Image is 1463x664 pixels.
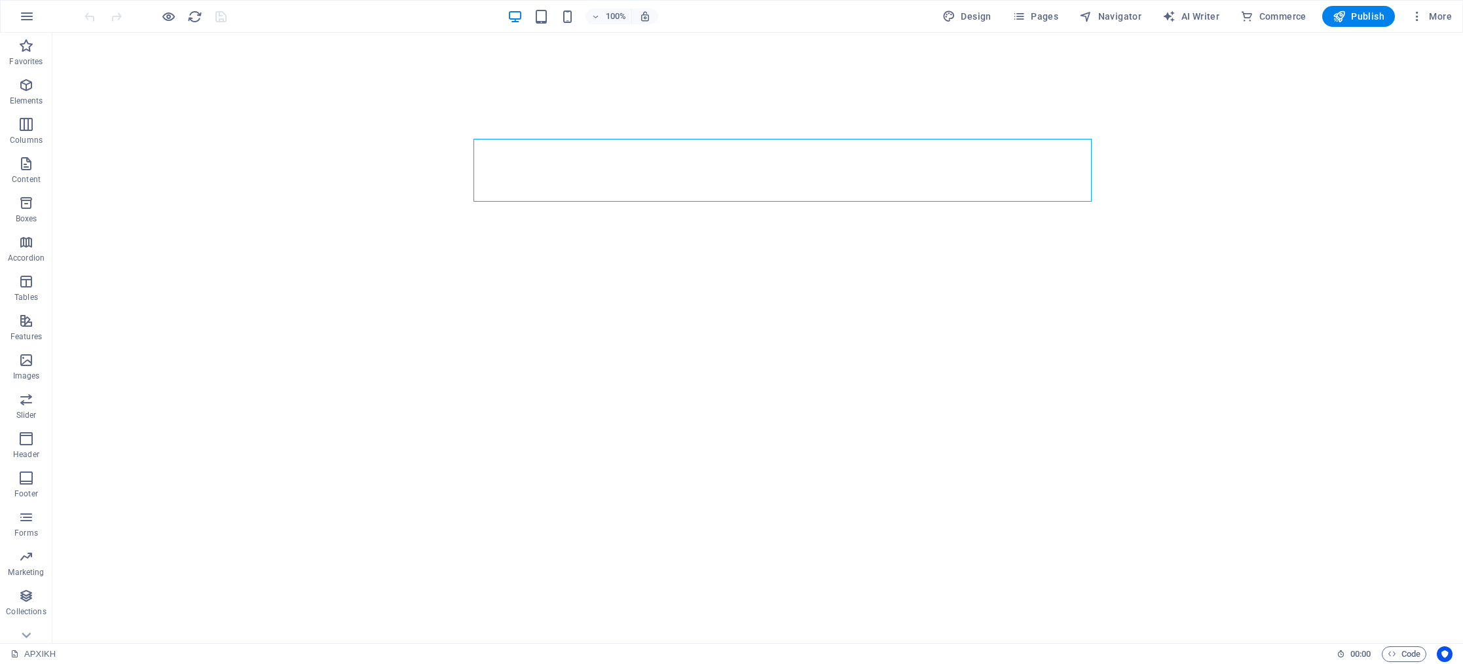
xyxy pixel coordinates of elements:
[160,9,176,24] button: Click here to leave preview mode and continue editing
[585,9,632,24] button: 100%
[639,10,651,22] i: On resize automatically adjust zoom level to fit chosen device.
[1007,6,1064,27] button: Pages
[605,9,626,24] h6: 100%
[1437,646,1453,662] button: Usercentrics
[1360,649,1361,659] span: :
[10,331,42,342] p: Features
[1074,6,1147,27] button: Navigator
[937,6,997,27] button: Design
[14,292,38,303] p: Tables
[1240,10,1306,23] span: Commerce
[942,10,991,23] span: Design
[187,9,202,24] button: reload
[1411,10,1452,23] span: More
[937,6,997,27] div: Design (Ctrl+Alt+Y)
[10,646,56,662] a: Click to cancel selection. Double-click to open Pages
[1382,646,1426,662] button: Code
[14,528,38,538] p: Forms
[187,9,202,24] i: Reload page
[8,253,45,263] p: Accordion
[1337,646,1371,662] h6: Session time
[14,489,38,499] p: Footer
[1162,10,1219,23] span: AI Writer
[1157,6,1225,27] button: AI Writer
[1079,10,1141,23] span: Navigator
[1235,6,1312,27] button: Commerce
[6,606,46,617] p: Collections
[1322,6,1395,27] button: Publish
[1405,6,1457,27] button: More
[1388,646,1420,662] span: Code
[10,96,43,106] p: Elements
[1350,646,1371,662] span: 00 00
[1333,10,1384,23] span: Publish
[8,567,44,578] p: Marketing
[10,135,43,145] p: Columns
[16,410,37,420] p: Slider
[9,56,43,67] p: Favorites
[1012,10,1058,23] span: Pages
[13,371,40,381] p: Images
[12,174,41,185] p: Content
[16,213,37,224] p: Boxes
[13,449,39,460] p: Header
